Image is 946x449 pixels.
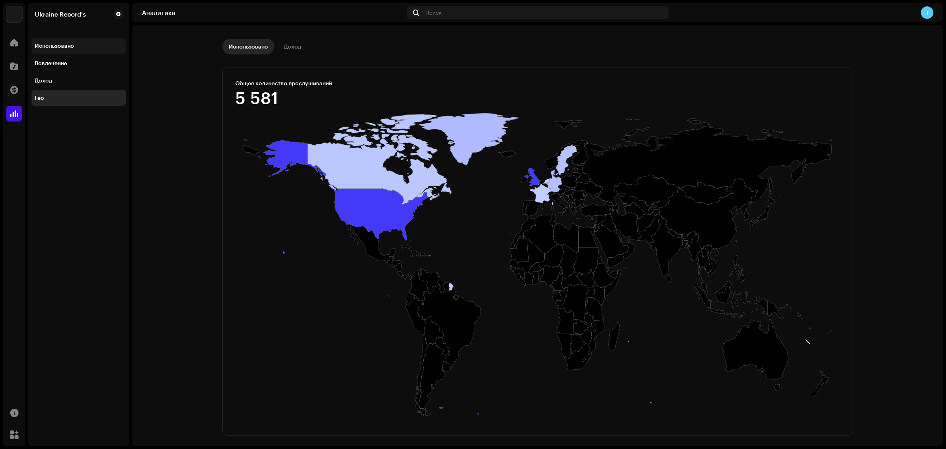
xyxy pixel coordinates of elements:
div: Использовано [229,39,268,54]
re-m-nav-item: Вовлечение [32,55,126,71]
div: Аналитика [142,9,404,16]
div: Доход [284,39,301,54]
div: T [921,6,933,19]
div: Гео [35,95,44,101]
re-m-nav-item: Доход [32,73,126,88]
div: Ukraine Record's [35,11,86,17]
div: Использовано [35,43,74,49]
img: 4f352ab7-c6b2-4ec4-b97a-09ea22bd155f [6,6,22,22]
div: Вовлечение [35,60,67,66]
re-m-nav-item: Использовано [32,38,126,54]
span: Поиск [425,9,441,16]
div: Общее количество прослушиваний [235,80,332,86]
re-m-nav-item: Гео [32,90,126,106]
div: Доход [35,77,52,84]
